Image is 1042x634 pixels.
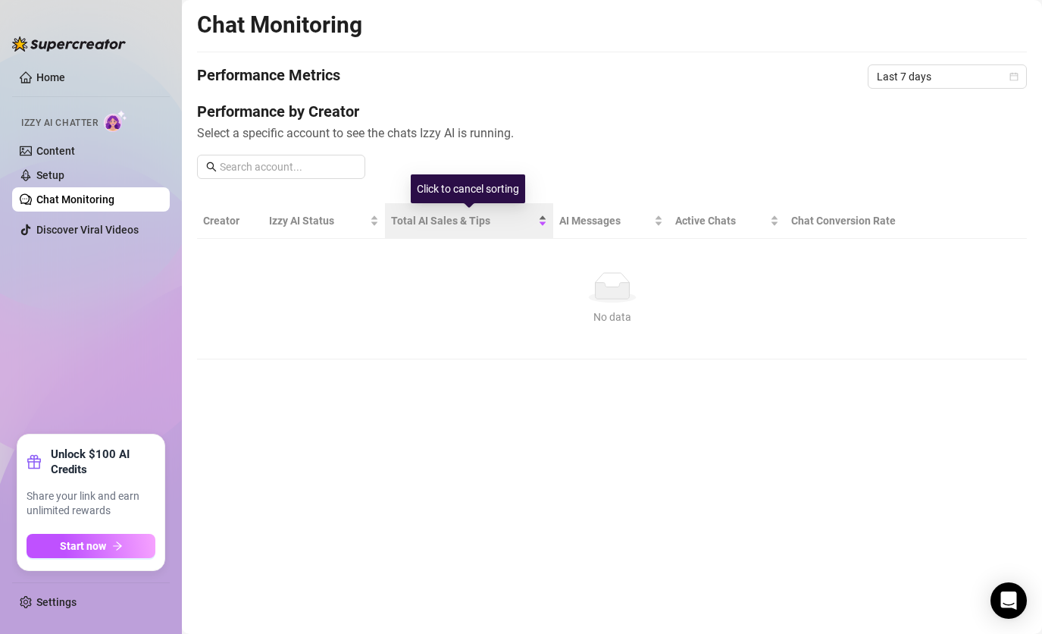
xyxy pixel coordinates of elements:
img: AI Chatter [104,110,127,132]
a: Content [36,145,75,157]
div: Click to cancel sorting [411,174,525,203]
span: Izzy AI Status [269,212,367,229]
a: Settings [36,596,77,608]
div: Open Intercom Messenger [990,582,1027,619]
span: Izzy AI Chatter [21,116,98,130]
span: Last 7 days [877,65,1018,88]
span: Start now [60,540,106,552]
th: Active Chats [669,203,784,239]
th: Chat Conversion Rate [785,203,944,239]
strong: Unlock $100 AI Credits [51,447,155,477]
span: gift [27,454,42,469]
span: Active Chats [675,212,766,229]
th: AI Messages [553,203,670,239]
span: search [206,162,217,172]
input: Search account... [220,158,356,175]
button: Start nowarrow-right [27,534,155,558]
img: logo-BBDzfeDw.svg [12,36,126,52]
a: Home [36,71,65,83]
span: calendar [1009,72,1019,81]
div: No data [209,309,1015,325]
a: Setup [36,169,64,181]
a: Discover Viral Videos [36,224,139,236]
span: Select a specific account to see the chats Izzy AI is running. [197,124,1027,143]
span: Share your link and earn unlimited rewards [27,489,155,519]
th: Izzy AI Status [263,203,385,239]
span: Total AI Sales & Tips [391,212,535,229]
a: Chat Monitoring [36,193,114,206]
h4: Performance Metrics [197,64,340,89]
h4: Performance by Creator [197,101,1027,122]
span: arrow-right [112,541,123,551]
h2: Chat Monitoring [197,11,362,39]
span: AI Messages [559,212,652,229]
th: Total AI Sales & Tips [385,203,553,239]
th: Creator [197,203,263,239]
